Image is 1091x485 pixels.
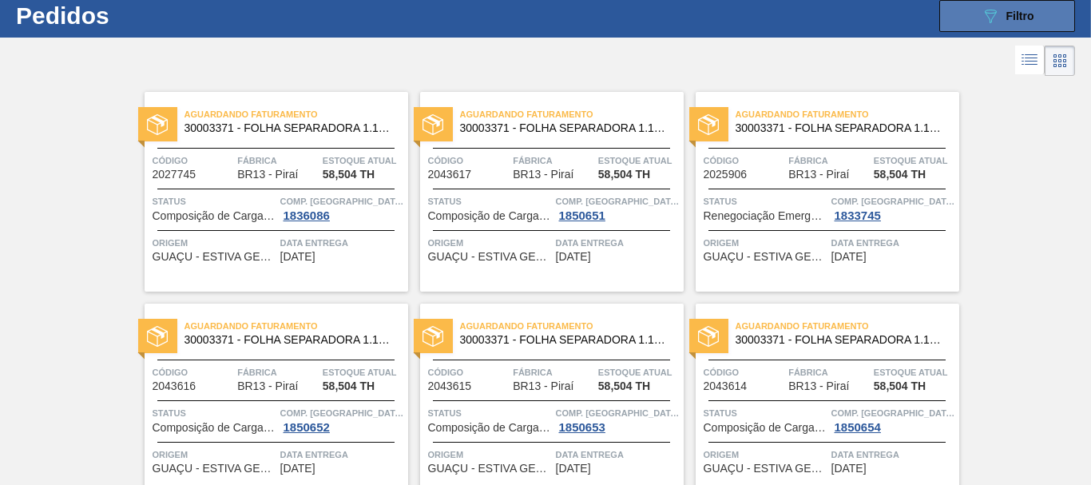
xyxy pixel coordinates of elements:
[1015,46,1045,76] div: Visão em Lista
[831,209,884,222] div: 1833745
[184,122,395,134] span: 30003371 - FOLHA SEPARADORA 1.175 mm x 980 mm;
[513,169,573,181] span: BR13 - Piraí
[556,405,680,434] a: Comp. [GEOGRAPHIC_DATA]1850653
[704,169,748,181] span: 2025906
[428,210,552,222] span: Composição de Carga Aceita
[460,334,671,346] span: 30003371 - FOLHA SEPARADORA 1.175 mm x 980 mm;
[280,235,404,251] span: Data Entrega
[831,193,955,222] a: Comp. [GEOGRAPHIC_DATA]1833745
[280,193,404,222] a: Comp. [GEOGRAPHIC_DATA]1836086
[831,251,867,263] span: 15/10/2025
[704,380,748,392] span: 2043614
[704,447,827,463] span: Origem
[556,235,680,251] span: Data Entrega
[153,153,234,169] span: Código
[184,106,408,122] span: Aguardando Faturamento
[556,463,591,475] span: 20/10/2025
[153,447,276,463] span: Origem
[598,153,680,169] span: Estoque atual
[874,169,926,181] span: 58,504 TH
[556,447,680,463] span: Data Entrega
[698,114,719,135] img: status
[153,210,276,222] span: Composição de Carga Aceita
[153,364,234,380] span: Código
[237,380,298,392] span: BR13 - Piraí
[428,364,510,380] span: Código
[874,364,955,380] span: Estoque atual
[513,364,594,380] span: Fábrica
[598,380,650,392] span: 58,504 TH
[704,153,785,169] span: Código
[788,380,849,392] span: BR13 - Piraí
[153,422,276,434] span: Composição de Carga Aceita
[704,235,827,251] span: Origem
[831,235,955,251] span: Data Entrega
[704,251,827,263] span: GUAÇU - ESTIVA GERBI (SP)
[788,169,849,181] span: BR13 - Piraí
[153,251,276,263] span: GUAÇU - ESTIVA GERBI (SP)
[556,193,680,209] span: Comp. Carga
[704,422,827,434] span: Composição de Carga Aceita
[556,251,591,263] span: 13/10/2025
[280,463,315,475] span: 17/10/2025
[556,209,609,222] div: 1850651
[153,193,276,209] span: Status
[831,405,955,434] a: Comp. [GEOGRAPHIC_DATA]1850654
[874,380,926,392] span: 58,504 TH
[704,405,827,421] span: Status
[704,463,827,475] span: GUAÇU - ESTIVA GERBI (SP)
[788,153,870,169] span: Fábrica
[736,318,959,334] span: Aguardando Faturamento
[460,122,671,134] span: 30003371 - FOLHA SEPARADORA 1.175 mm x 980 mm;
[237,169,298,181] span: BR13 - Piraí
[831,463,867,475] span: 24/10/2025
[408,92,684,292] a: statusAguardando Faturamento30003371 - FOLHA SEPARADORA 1.175 mm x 980 mm;Código2043617FábricaBR1...
[423,326,443,347] img: status
[153,380,196,392] span: 2043616
[831,447,955,463] span: Data Entrega
[280,447,404,463] span: Data Entrega
[237,364,319,380] span: Fábrica
[153,463,276,475] span: GUAÇU - ESTIVA GERBI (SP)
[237,153,319,169] span: Fábrica
[147,326,168,347] img: status
[831,421,884,434] div: 1850654
[788,364,870,380] span: Fábrica
[513,153,594,169] span: Fábrica
[428,235,552,251] span: Origem
[280,209,333,222] div: 1836086
[556,405,680,421] span: Comp. Carga
[684,92,959,292] a: statusAguardando Faturamento30003371 - FOLHA SEPARADORA 1.175 mm x 980 mm;Código2025906FábricaBR1...
[736,106,959,122] span: Aguardando Faturamento
[704,193,827,209] span: Status
[428,169,472,181] span: 2043617
[428,380,472,392] span: 2043615
[280,421,333,434] div: 1850652
[428,422,552,434] span: Composição de Carga Aceita
[323,364,404,380] span: Estoque atual
[133,92,408,292] a: statusAguardando Faturamento30003371 - FOLHA SEPARADORA 1.175 mm x 980 mm;Código2027745FábricaBR1...
[598,364,680,380] span: Estoque atual
[428,193,552,209] span: Status
[184,318,408,334] span: Aguardando Faturamento
[428,405,552,421] span: Status
[598,169,650,181] span: 58,504 TH
[147,114,168,135] img: status
[513,380,573,392] span: BR13 - Piraí
[16,6,240,25] h1: Pedidos
[704,210,827,222] span: Renegociação Emergencial de Pedido Aceita
[428,463,552,475] span: GUAÇU - ESTIVA GERBI (SP)
[698,326,719,347] img: status
[556,421,609,434] div: 1850653
[428,251,552,263] span: GUAÇU - ESTIVA GERBI (SP)
[280,193,404,209] span: Comp. Carga
[736,122,946,134] span: 30003371 - FOLHA SEPARADORA 1.175 mm x 980 mm;
[153,405,276,421] span: Status
[736,334,946,346] span: 30003371 - FOLHA SEPARADORA 1.175 mm x 980 mm;
[460,106,684,122] span: Aguardando Faturamento
[460,318,684,334] span: Aguardando Faturamento
[323,380,375,392] span: 58,504 TH
[280,405,404,434] a: Comp. [GEOGRAPHIC_DATA]1850652
[184,334,395,346] span: 30003371 - FOLHA SEPARADORA 1.175 mm x 980 mm;
[153,235,276,251] span: Origem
